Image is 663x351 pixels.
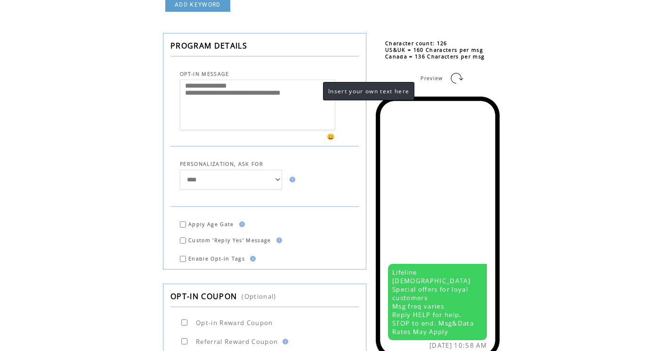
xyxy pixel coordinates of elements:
[274,237,282,243] img: help.gif
[188,237,271,244] span: Custom 'Reply Yes' Message
[328,87,409,95] span: Insert your own text here
[180,71,229,77] span: OPT-IN MESSAGE
[420,75,443,82] span: Preview
[170,41,247,51] span: PROGRAM DETAILS
[188,255,245,262] span: Enable Opt-in Tags
[327,132,335,141] span: 😀
[170,291,237,302] span: OPT-IN COUPON
[236,221,245,227] img: help.gif
[196,337,278,346] span: Referral Reward Coupon
[392,268,474,336] span: Lifeline [DEMOGRAPHIC_DATA] Special offers for loyal customers Msg freq varies Reply HELP for hel...
[196,318,273,327] span: Opt-in Reward Coupon
[188,221,234,228] span: Apply Age Gate
[280,339,288,344] img: help.gif
[242,292,276,301] span: (Optional)
[385,40,447,47] span: Character count: 126
[385,53,485,60] span: Canada = 136 Characters per msg
[385,47,483,53] span: US&UK = 160 Characters per msg
[287,177,295,182] img: help.gif
[180,161,263,167] span: PERSONALIZATION, ASK FOR
[247,256,256,261] img: help.gif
